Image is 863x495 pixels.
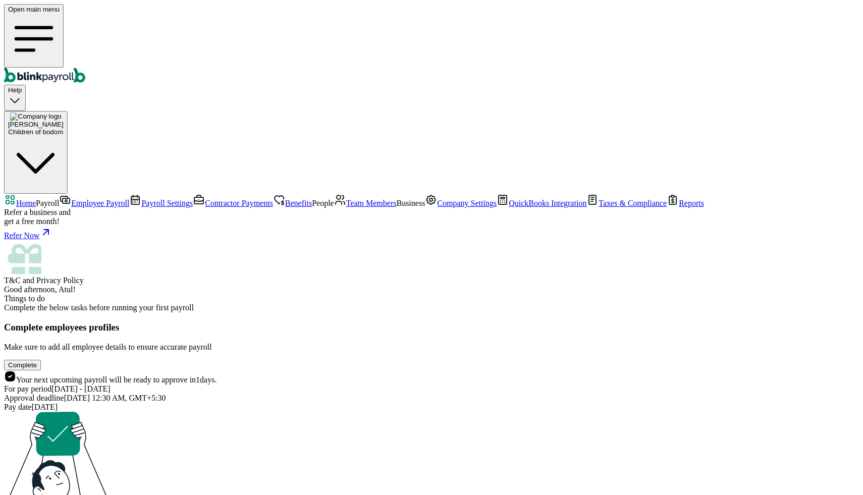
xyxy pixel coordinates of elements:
[32,403,58,411] span: [DATE]
[4,85,26,111] button: Help
[425,199,497,207] a: Company Settings
[690,386,863,495] iframe: Chat Widget
[4,276,84,285] span: and
[129,199,193,207] a: Payroll Settings
[4,343,859,352] p: Make sure to add all employee details to ensure accurate payroll
[36,276,84,285] span: Privacy Policy
[8,6,60,13] span: Open main menu
[4,208,859,226] div: Refer a business and get a free month!
[396,199,425,207] span: Business
[193,199,273,207] a: Contractor Payments
[8,128,64,136] div: Children of bodom
[10,113,62,121] img: Company logo
[4,303,194,312] span: Complete the below tasks before running your first payroll
[51,384,110,393] span: [DATE] - [DATE]
[4,322,859,333] h3: Complete employees profiles
[4,403,32,411] span: Pay date
[312,199,334,207] span: People
[16,199,36,207] span: Home
[4,194,859,285] nav: Sidebar
[8,86,22,94] span: Help
[8,361,37,369] div: Complete
[273,199,312,207] a: Benefits
[4,4,64,68] button: Open main menu
[8,121,64,128] span: [PERSON_NAME]
[4,276,21,285] span: T&C
[679,199,704,207] span: Reports
[205,199,273,207] span: Contractor Payments
[4,394,64,402] span: Approval deadline
[4,111,68,194] button: Company logo[PERSON_NAME]Children of bodom
[59,199,129,207] a: Employee Payroll
[285,199,312,207] span: Benefits
[4,360,41,370] button: Complete
[141,199,193,207] span: Payroll Settings
[497,199,586,207] a: QuickBooks Integration
[346,199,397,207] span: Team Members
[4,285,76,294] span: Good afternoon, Atul!
[586,199,667,207] a: Taxes & Compliance
[667,199,704,207] a: Reports
[4,199,36,207] a: Home
[16,375,217,384] span: Your next upcoming payroll will be ready to approve in 1 days.
[64,394,166,402] span: [DATE] 12:30 AM, GMT+5:30
[599,199,667,207] span: Taxes & Compliance
[36,199,59,207] span: Payroll
[4,384,51,393] span: For pay period
[4,294,859,303] div: Things to do
[4,226,859,240] a: Refer Now
[509,199,586,207] span: QuickBooks Integration
[4,4,859,85] nav: Global
[437,199,497,207] span: Company Settings
[334,199,397,207] a: Team Members
[71,199,129,207] span: Employee Payroll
